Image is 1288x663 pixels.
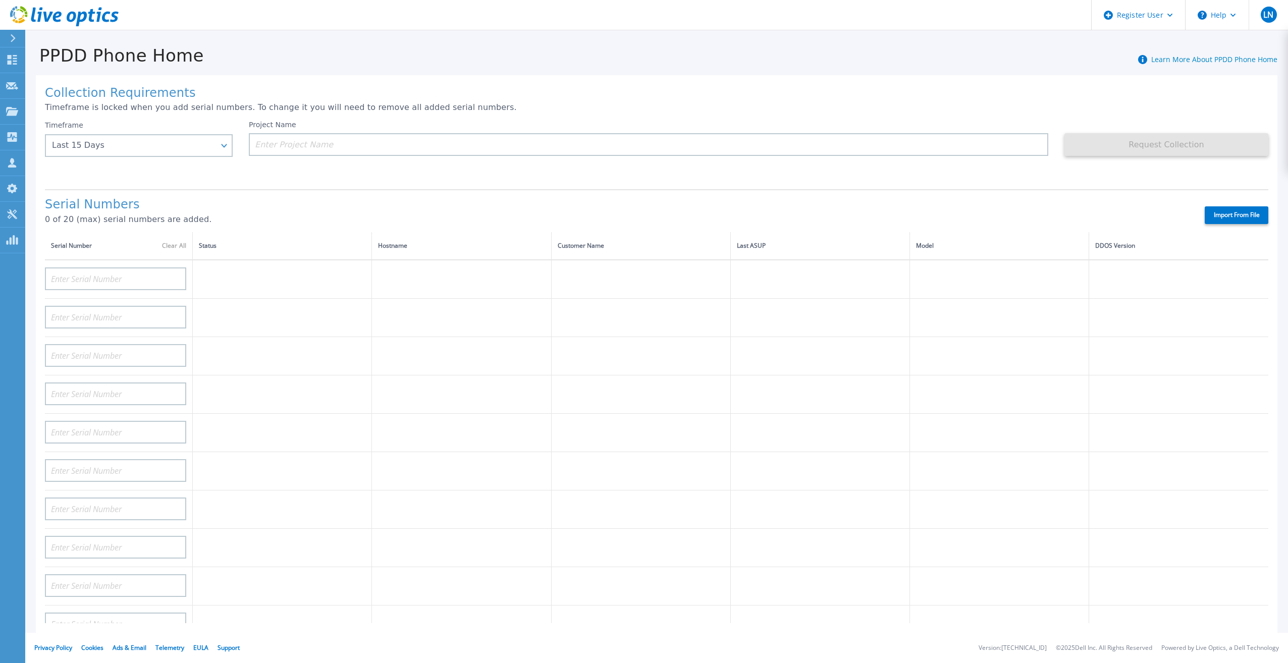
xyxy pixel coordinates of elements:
a: Support [218,643,240,652]
input: Enter Serial Number [45,382,186,405]
input: Enter Serial Number [45,574,186,597]
input: Enter Serial Number [45,498,186,520]
h1: Collection Requirements [45,86,1268,100]
label: Timeframe [45,121,83,129]
input: Enter Serial Number [45,306,186,328]
div: Last 15 Days [52,141,214,150]
li: Powered by Live Optics, a Dell Technology [1161,645,1279,651]
input: Enter Serial Number [45,613,186,635]
p: Timeframe is locked when you add serial numbers. To change it you will need to remove all added s... [45,103,1268,112]
li: © 2025 Dell Inc. All Rights Reserved [1056,645,1152,651]
span: LN [1263,11,1273,19]
input: Enter Serial Number [45,536,186,559]
th: DDOS Version [1089,232,1268,260]
input: Enter Serial Number [45,267,186,290]
li: Version: [TECHNICAL_ID] [979,645,1047,651]
button: Request Collection [1064,133,1268,156]
a: Ads & Email [113,643,146,652]
input: Enter Project Name [249,133,1048,156]
a: Cookies [81,643,103,652]
h1: Serial Numbers [45,198,1187,212]
h1: PPDD Phone Home [25,46,204,66]
a: Learn More About PPDD Phone Home [1151,54,1277,64]
label: Import From File [1205,206,1268,224]
a: Telemetry [155,643,184,652]
th: Status [193,232,372,260]
p: 0 of 20 (max) serial numbers are added. [45,215,1187,224]
a: Privacy Policy [34,643,72,652]
input: Enter Serial Number [45,421,186,444]
label: Project Name [249,121,296,128]
div: Serial Number [51,240,186,251]
input: Enter Serial Number [45,344,186,367]
th: Hostname [372,232,551,260]
th: Model [910,232,1089,260]
input: Enter Serial Number [45,459,186,482]
th: Last ASUP [730,232,909,260]
a: EULA [193,643,208,652]
th: Customer Name [551,232,730,260]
